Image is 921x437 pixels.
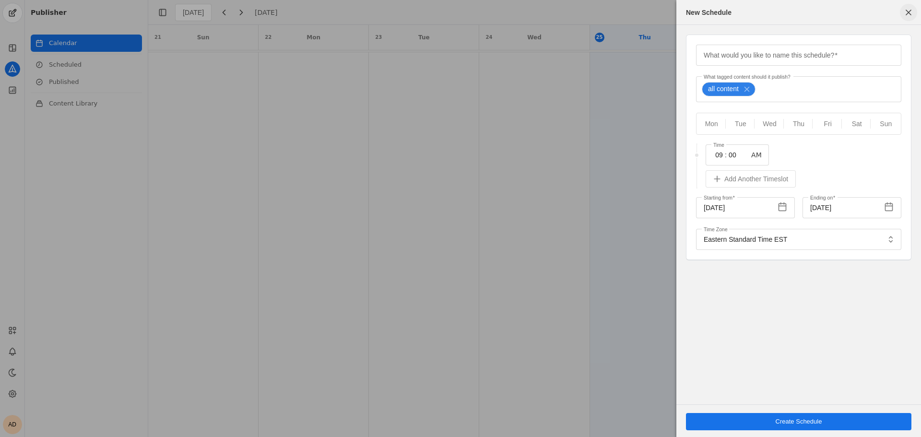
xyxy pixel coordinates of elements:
button: Sun [872,114,900,133]
input: MM/DD/YYYY [704,202,772,213]
mat-label: Time [713,141,724,149]
button: Select Timezone [882,231,899,248]
div: New Schedule [686,8,732,17]
button: Sat [843,114,871,133]
span: Wed [757,114,782,133]
mat-label: What would you like to name this schedule? [704,49,834,61]
mat-label: Time Zone [704,225,728,234]
span: Sun [874,114,897,133]
mat-label: Ending on [810,193,833,202]
input: Hours [713,149,725,161]
mat-label: What tagged content should it publish? [704,72,791,81]
button: AM [748,146,765,164]
span: Thu [787,114,810,133]
span: all content [708,84,739,94]
span: Mon [699,114,724,133]
mat-label: Starting from [704,193,732,202]
button: Wed [756,114,784,133]
button: Thu [785,114,813,133]
span: Tue [729,114,752,133]
span: Fri [818,114,837,133]
span: Create Schedule [776,417,822,426]
input: MM/DD/YYYY [810,202,878,213]
button: Fri [814,114,842,133]
span: : [725,150,727,160]
button: Create Schedule [686,413,911,430]
input: Minutes [727,149,738,161]
button: Mon [697,114,726,133]
button: Add Another Timeslot [706,170,796,188]
button: Tue [727,114,755,133]
span: Sat [846,114,868,133]
span: Add Another Timeslot [724,174,788,184]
